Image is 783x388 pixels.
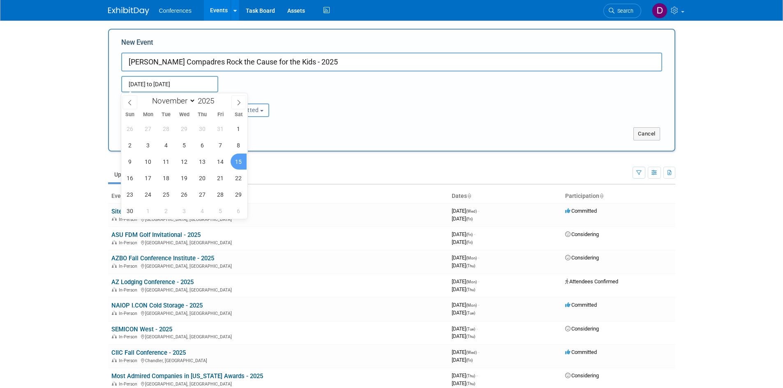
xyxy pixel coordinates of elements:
span: - [478,302,479,308]
span: December 6, 2025 [231,203,247,219]
span: November 12, 2025 [176,154,192,170]
img: In-Person Event [112,381,117,386]
span: November 29, 2025 [231,186,247,202]
span: Considering [565,231,599,237]
span: (Thu) [466,264,475,268]
span: Attendees Confirmed [565,278,618,285]
span: October 28, 2025 [158,121,174,137]
span: [DATE] [452,372,478,379]
img: In-Person Event [112,358,117,362]
span: December 3, 2025 [176,203,192,219]
span: In-Person [119,311,140,316]
div: Attendance / Format: [121,92,201,103]
span: Considering [565,255,599,261]
span: (Mon) [466,303,477,308]
a: CIIC Fall Conference - 2025 [111,349,186,356]
span: November 8, 2025 [231,137,247,153]
span: [DATE] [452,349,479,355]
span: (Thu) [466,287,475,292]
span: November 21, 2025 [212,170,229,186]
span: Search [614,8,633,14]
span: (Fri) [466,217,473,221]
span: Sun [121,112,139,117]
span: November 19, 2025 [176,170,192,186]
span: (Tue) [466,311,475,315]
span: - [478,349,479,355]
th: Dates [448,189,562,203]
span: November 2, 2025 [122,137,138,153]
span: [DATE] [452,208,479,214]
span: November 5, 2025 [176,137,192,153]
span: October 26, 2025 [122,121,138,137]
span: [DATE] [452,326,478,332]
img: In-Person Event [112,217,117,221]
img: In-Person Event [112,334,117,338]
img: In-Person Event [112,311,117,315]
span: (Thu) [466,381,475,386]
span: (Tue) [466,327,475,331]
span: [DATE] [452,286,475,292]
span: November 24, 2025 [140,186,156,202]
span: [DATE] [452,302,479,308]
span: Tue [157,112,175,117]
span: In-Person [119,240,140,246]
a: Search [603,4,641,18]
span: [DATE] [452,231,475,237]
span: [DATE] [452,310,475,316]
span: Thu [193,112,211,117]
span: Sat [229,112,247,117]
span: (Fri) [466,240,473,245]
span: [DATE] [452,278,479,285]
span: - [476,372,478,379]
div: [GEOGRAPHIC_DATA], [GEOGRAPHIC_DATA] [111,333,445,340]
span: In-Person [119,287,140,293]
span: October 30, 2025 [194,121,210,137]
span: [DATE] [452,333,475,339]
span: November 22, 2025 [231,170,247,186]
label: New Event [121,38,153,51]
div: [GEOGRAPHIC_DATA], [GEOGRAPHIC_DATA] [111,216,445,222]
span: December 5, 2025 [212,203,229,219]
div: Participation: [213,92,293,103]
span: November 18, 2025 [158,170,174,186]
a: AZ Lodging Conference - 2025 [111,278,194,286]
div: Chandler, [GEOGRAPHIC_DATA] [111,357,445,363]
span: - [478,208,479,214]
span: (Mon) [466,280,477,284]
span: December 4, 2025 [194,203,210,219]
span: (Thu) [466,374,475,378]
span: (Thu) [466,334,475,339]
span: October 29, 2025 [176,121,192,137]
span: November 15, 2025 [231,154,247,170]
span: Committed [565,208,597,214]
input: Start Date - End Date [121,76,218,92]
a: AZBO Fall Conference Institute - 2025 [111,255,214,262]
span: (Wed) [466,350,477,355]
a: Sort by Participation Type [599,193,603,199]
span: November 1, 2025 [231,121,247,137]
span: In-Person [119,358,140,363]
div: [GEOGRAPHIC_DATA], [GEOGRAPHIC_DATA] [111,239,445,246]
th: Event [108,189,448,203]
span: November 7, 2025 [212,137,229,153]
span: November 13, 2025 [194,154,210,170]
a: Most Admired Companies in [US_STATE] Awards - 2025 [111,372,263,380]
span: In-Person [119,334,140,340]
span: Conferences [159,7,192,14]
span: - [474,231,475,237]
span: (Mon) [466,256,477,260]
span: November 30, 2025 [122,203,138,219]
span: November 23, 2025 [122,186,138,202]
span: In-Person [119,217,140,222]
span: [DATE] [452,262,475,269]
span: November 14, 2025 [212,154,229,170]
span: Wed [175,112,193,117]
span: Committed [565,349,597,355]
a: SEMICON West - 2025 [111,326,172,333]
span: [DATE] [452,216,473,222]
span: (Wed) [466,209,477,214]
span: November 20, 2025 [194,170,210,186]
img: ExhibitDay [108,7,149,15]
span: In-Person [119,381,140,387]
span: November 10, 2025 [140,154,156,170]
